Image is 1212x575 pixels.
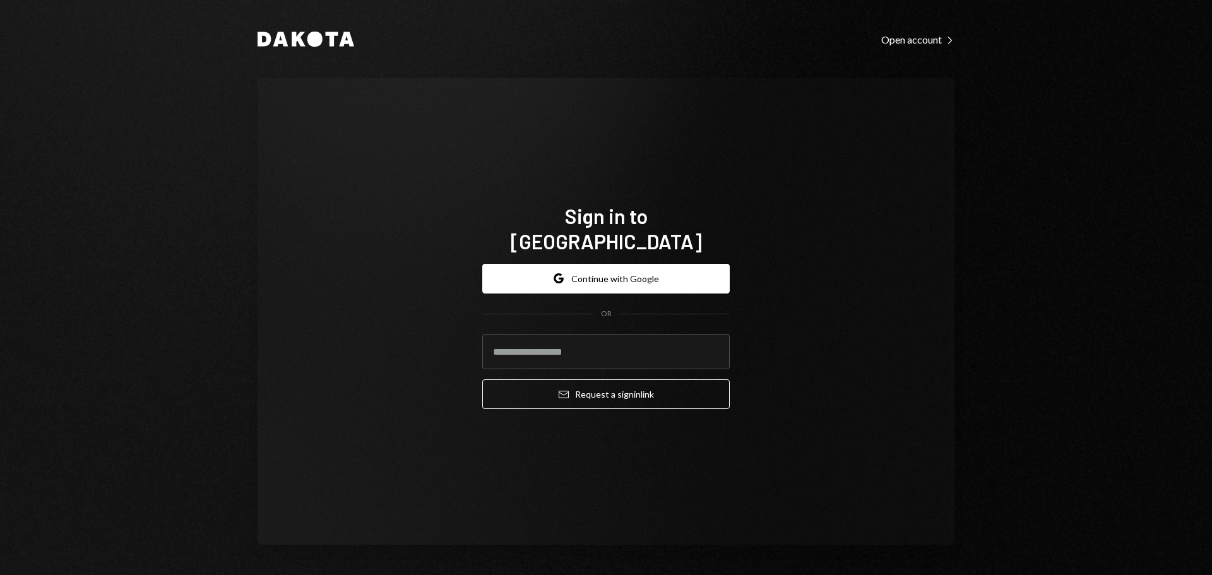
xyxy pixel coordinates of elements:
div: Open account [881,33,954,46]
div: OR [601,309,612,319]
button: Continue with Google [482,264,730,293]
a: Open account [881,32,954,46]
button: Request a signinlink [482,379,730,409]
h1: Sign in to [GEOGRAPHIC_DATA] [482,203,730,254]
